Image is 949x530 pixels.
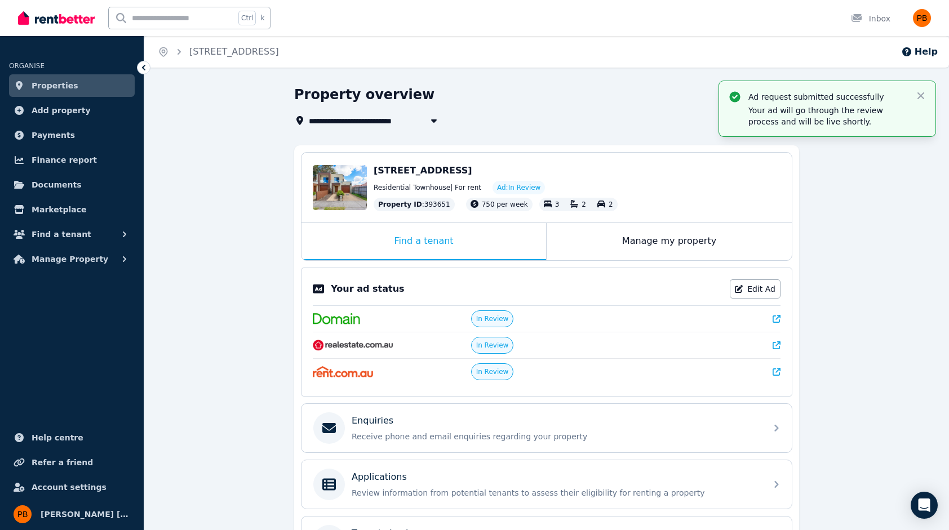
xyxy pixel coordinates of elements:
span: Add property [32,104,91,117]
img: RealEstate.com.au [313,340,393,351]
span: Properties [32,79,78,92]
span: [STREET_ADDRESS] [374,165,472,176]
span: Finance report [32,153,97,167]
span: Ctrl [238,11,256,25]
button: Help [901,45,938,59]
p: Review information from potential tenants to assess their eligibility for renting a property [352,487,760,498]
span: [PERSON_NAME] [PERSON_NAME] [41,507,130,521]
a: Edit Ad [730,279,781,299]
span: In Review [476,367,509,376]
span: 2 [582,201,586,208]
img: Petar Bijelac Petar Bijelac [913,9,931,27]
img: Rent.com.au [313,366,373,377]
a: Account settings [9,476,135,498]
button: Find a tenant [9,223,135,246]
p: Your ad status [331,282,404,296]
img: Petar Bijelac Petar Bijelac [14,505,32,523]
span: k [260,14,264,23]
span: ORGANISE [9,62,45,70]
a: Finance report [9,149,135,171]
span: Manage Property [32,252,108,266]
a: Properties [9,74,135,97]
span: Refer a friend [32,456,93,469]
span: 3 [555,201,560,208]
a: Documents [9,173,135,196]
div: Open Intercom Messenger [911,492,938,519]
span: Account settings [32,480,107,494]
span: Payments [32,128,75,142]
span: Ad: In Review [497,183,540,192]
p: Enquiries [352,414,393,427]
p: Your ad will go through the review process and will be live shortly. [748,105,906,127]
div: Find a tenant [301,223,546,260]
div: Manage my property [547,223,792,260]
span: Help centre [32,431,83,444]
span: In Review [476,341,509,350]
p: Applications [352,470,407,484]
a: Marketplace [9,198,135,221]
span: Residential Townhouse | For rent [374,183,481,192]
img: RentBetter [18,10,95,26]
img: Domain.com.au [313,313,360,324]
span: Documents [32,178,82,191]
nav: Breadcrumb [144,36,292,68]
span: Find a tenant [32,228,91,241]
div: Inbox [851,13,890,24]
span: In Review [476,314,509,323]
a: Help centre [9,426,135,449]
p: Ad request submitted successfully [748,91,906,103]
span: 750 per week [482,201,528,208]
span: Property ID [378,200,422,209]
a: ApplicationsReview information from potential tenants to assess their eligibility for renting a p... [301,460,792,509]
a: Payments [9,124,135,146]
a: EnquiriesReceive phone and email enquiries regarding your property [301,404,792,452]
a: Refer a friend [9,451,135,474]
span: 2 [609,201,613,208]
button: Manage Property [9,248,135,270]
span: Marketplace [32,203,86,216]
h1: Property overview [294,86,434,104]
p: Receive phone and email enquiries regarding your property [352,431,760,442]
a: [STREET_ADDRESS] [189,46,279,57]
a: Add property [9,99,135,122]
div: : 393651 [374,198,455,211]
